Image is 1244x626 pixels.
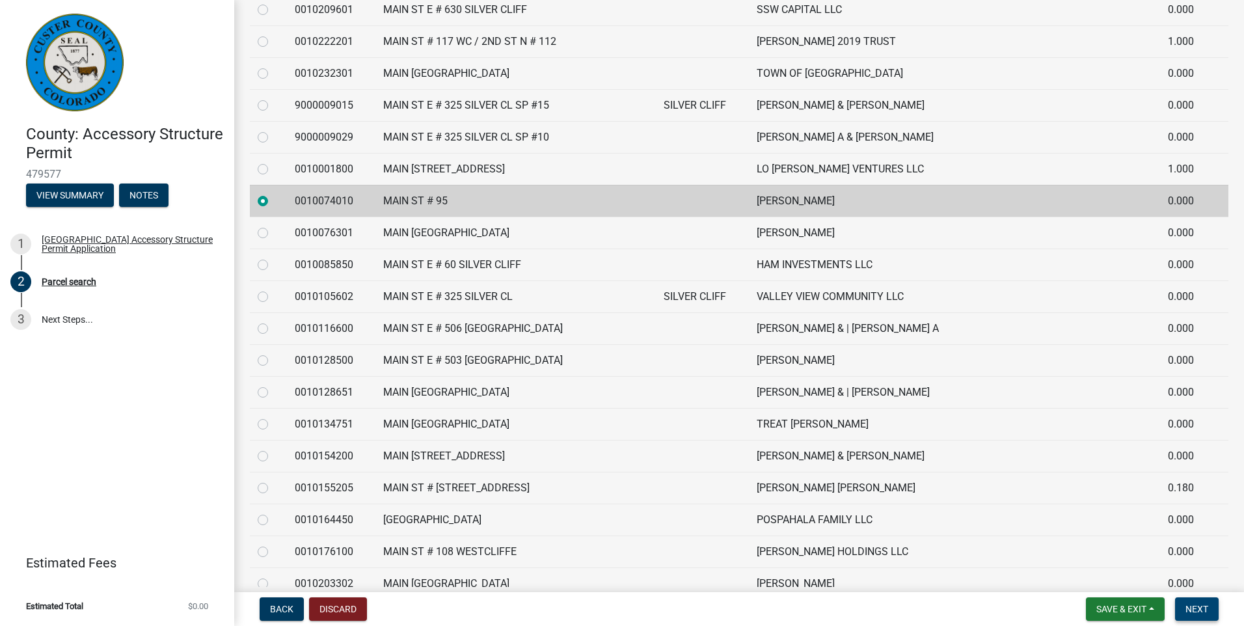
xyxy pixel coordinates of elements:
td: TREAT [PERSON_NAME] [749,408,1160,440]
td: 0010116600 [287,312,375,344]
td: 0.000 [1160,89,1210,121]
span: Estimated Total [26,602,83,610]
div: Parcel search [42,277,96,286]
td: 0010232301 [287,57,375,89]
td: MAIN [GEOGRAPHIC_DATA] [375,217,656,249]
td: MAIN ST E # 325 SILVER CL SP #10 [375,121,656,153]
button: View Summary [26,184,114,207]
td: 0010154200 [287,440,375,472]
td: 0.000 [1160,280,1210,312]
td: 0.000 [1160,249,1210,280]
td: MAIN [GEOGRAPHIC_DATA] [375,376,656,408]
td: 0.000 [1160,57,1210,89]
td: 0010176100 [287,536,375,567]
td: MAIN ST E # 503 [GEOGRAPHIC_DATA] [375,344,656,376]
td: VALLEY VIEW COMMUNITY LLC [749,280,1160,312]
td: HAM INVESTMENTS LLC [749,249,1160,280]
wm-modal-confirm: Summary [26,191,114,201]
td: 1.000 [1160,153,1210,185]
span: 479577 [26,168,208,180]
td: 9000009029 [287,121,375,153]
td: 0.000 [1160,185,1210,217]
td: 0.000 [1160,344,1210,376]
td: 0.000 [1160,440,1210,472]
td: [PERSON_NAME] A & [PERSON_NAME] [749,121,1160,153]
td: 0010134751 [287,408,375,440]
td: 0.000 [1160,408,1210,440]
td: MAIN [GEOGRAPHIC_DATA] [375,567,656,599]
div: 3 [10,309,31,330]
td: [PERSON_NAME] & | [PERSON_NAME] [749,376,1160,408]
td: SILVER CLIFF [656,89,749,121]
span: Next [1185,604,1208,614]
td: [PERSON_NAME] [PERSON_NAME] [749,472,1160,504]
td: 0.000 [1160,217,1210,249]
td: MAIN [STREET_ADDRESS] [375,153,656,185]
h4: County: Accessory Structure Permit [26,125,224,163]
a: Estimated Fees [10,550,213,576]
td: TOWN OF [GEOGRAPHIC_DATA] [749,57,1160,89]
td: MAIN ST # [STREET_ADDRESS] [375,472,656,504]
td: [PERSON_NAME] [749,217,1160,249]
td: 0.000 [1160,567,1210,599]
td: [PERSON_NAME] [749,185,1160,217]
td: [PERSON_NAME] [749,567,1160,599]
td: MAIN ST # 95 [375,185,656,217]
td: 0.180 [1160,472,1210,504]
td: 9000009015 [287,89,375,121]
td: 0.000 [1160,504,1210,536]
div: 2 [10,271,31,292]
td: MAIN [GEOGRAPHIC_DATA] [375,408,656,440]
span: Back [270,604,293,614]
td: [PERSON_NAME] 2019 TRUST [749,25,1160,57]
td: MAIN [STREET_ADDRESS] [375,440,656,472]
td: 0010203302 [287,567,375,599]
td: [GEOGRAPHIC_DATA] [375,504,656,536]
td: [PERSON_NAME] & | [PERSON_NAME] A [749,312,1160,344]
td: MAIN ST # 117 WC / 2ND ST N # 112 [375,25,656,57]
td: MAIN ST E # 325 SILVER CL [375,280,656,312]
td: 0.000 [1160,376,1210,408]
td: [PERSON_NAME] [749,344,1160,376]
td: SILVER CLIFF [656,280,749,312]
td: 0.000 [1160,312,1210,344]
td: 0010164450 [287,504,375,536]
td: 0010074010 [287,185,375,217]
td: 0.000 [1160,536,1210,567]
button: Save & Exit [1086,597,1165,621]
td: 0010001800 [287,153,375,185]
td: LO [PERSON_NAME] VENTURES LLC [749,153,1160,185]
div: 1 [10,234,31,254]
img: Custer County, Colorado [26,14,124,111]
td: MAIN ST E # 60 SILVER CLIFF [375,249,656,280]
button: Discard [309,597,367,621]
td: 0010105602 [287,280,375,312]
td: 0010128500 [287,344,375,376]
td: [PERSON_NAME] & [PERSON_NAME] [749,89,1160,121]
td: MAIN ST # 108 WESTCLIFFE [375,536,656,567]
wm-modal-confirm: Notes [119,191,169,201]
td: MAIN ST E # 325 SILVER CL SP #15 [375,89,656,121]
td: 1.000 [1160,25,1210,57]
td: [PERSON_NAME] HOLDINGS LLC [749,536,1160,567]
button: Next [1175,597,1219,621]
td: 0010222201 [287,25,375,57]
button: Back [260,597,304,621]
td: MAIN ST E # 506 [GEOGRAPHIC_DATA] [375,312,656,344]
span: $0.00 [188,602,208,610]
span: Save & Exit [1096,604,1146,614]
td: [PERSON_NAME] & [PERSON_NAME] [749,440,1160,472]
div: [GEOGRAPHIC_DATA] Accessory Structure Permit Application [42,235,213,253]
td: 0.000 [1160,121,1210,153]
td: 0010155205 [287,472,375,504]
td: POSPAHALA FAMILY LLC [749,504,1160,536]
td: 0010085850 [287,249,375,280]
td: MAIN [GEOGRAPHIC_DATA] [375,57,656,89]
td: 0010076301 [287,217,375,249]
td: 0010128651 [287,376,375,408]
button: Notes [119,184,169,207]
